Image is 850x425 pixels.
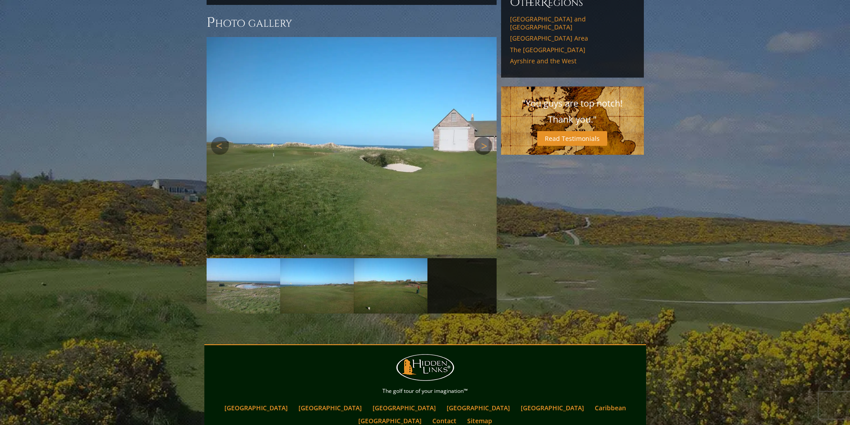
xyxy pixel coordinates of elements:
[211,137,229,155] a: Previous
[537,131,607,146] a: Read Testimonials
[510,57,635,65] a: Ayrshire and the West
[442,401,514,414] a: [GEOGRAPHIC_DATA]
[510,15,635,31] a: [GEOGRAPHIC_DATA] and [GEOGRAPHIC_DATA]
[510,34,635,42] a: [GEOGRAPHIC_DATA] Area
[474,137,492,155] a: Next
[516,401,589,414] a: [GEOGRAPHIC_DATA]
[207,386,644,396] p: The golf tour of your imagination™
[510,95,635,128] p: "You guys are top notch! Thank you."
[510,46,635,54] a: The [GEOGRAPHIC_DATA]
[590,401,630,414] a: Caribbean
[368,401,440,414] a: [GEOGRAPHIC_DATA]
[207,14,497,32] h3: Photo Gallery
[220,401,292,414] a: [GEOGRAPHIC_DATA]
[294,401,366,414] a: [GEOGRAPHIC_DATA]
